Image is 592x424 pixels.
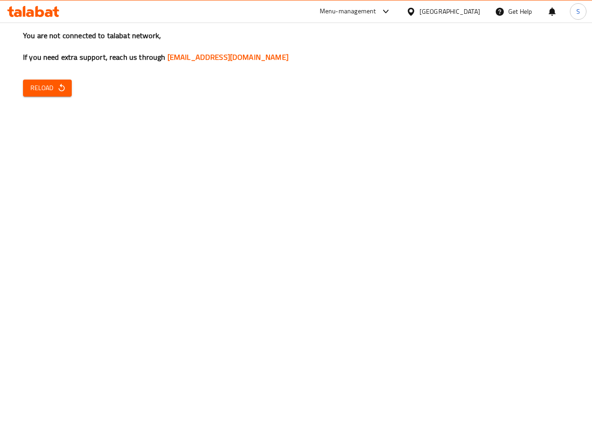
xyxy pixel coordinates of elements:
h3: You are not connected to talabat network, If you need extra support, reach us through [23,30,569,63]
span: S [576,6,580,17]
button: Reload [23,80,72,97]
span: Reload [30,82,64,94]
a: [EMAIL_ADDRESS][DOMAIN_NAME] [167,50,288,64]
div: Menu-management [320,6,376,17]
div: [GEOGRAPHIC_DATA] [420,6,480,17]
